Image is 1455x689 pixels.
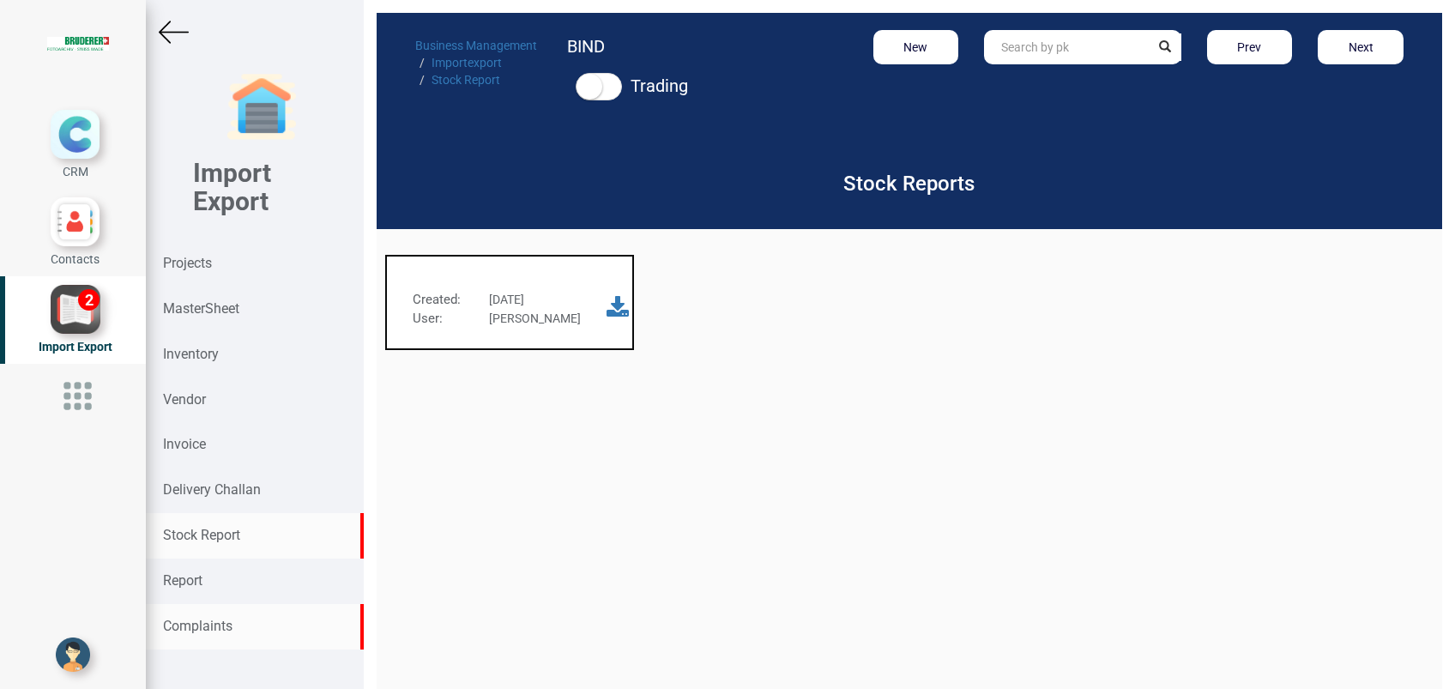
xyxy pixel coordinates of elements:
strong: Created: [413,292,461,307]
strong: BIND [567,36,605,57]
strong: Vendor [163,391,206,408]
a: Stock Report [432,73,500,87]
a: Importexport [432,56,502,70]
b: Import Export [193,158,271,216]
strong: Trading [631,76,688,96]
strong: Report [163,572,202,589]
strong: MasterSheet [163,300,239,317]
span: CRM [63,165,88,178]
strong: Projects [163,255,212,271]
div: 2 [78,289,100,311]
strong: Invoice [163,436,206,452]
h3: Stock Reports [753,172,1066,195]
button: Prev [1207,30,1293,64]
span: Import Export [39,340,112,354]
a: Business Management [415,39,537,52]
button: Next [1318,30,1404,64]
strong: Inventory [163,346,219,362]
input: Search by pk [984,30,1149,64]
span: [DATE] [489,293,524,306]
strong: Stock Report [163,527,240,543]
span: [PERSON_NAME] [489,311,581,325]
strong: Delivery Challan [163,481,261,498]
strong: Complaints [163,618,232,634]
span: Contacts [51,252,100,266]
img: garage-closed.png [227,73,296,142]
strong: User: [413,311,443,326]
button: New [873,30,959,64]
